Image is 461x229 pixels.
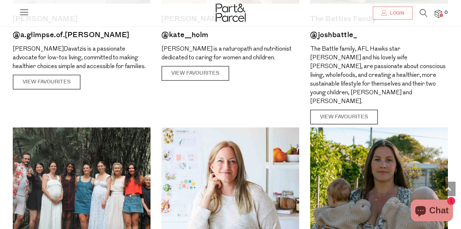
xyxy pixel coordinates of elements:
a: View Favourites [161,66,229,81]
img: Part&Parcel [216,4,246,22]
a: Login [373,7,413,20]
span: [PERSON_NAME] [13,46,64,52]
a: @joshbattle_ [310,30,357,40]
inbox-online-store-chat: Shopify online store chat [409,200,455,223]
p: The Battle family, AFL Hawks star [PERSON_NAME] and his lovely wife [PERSON_NAME], are passionate... [310,45,448,106]
a: 0 [435,10,442,17]
a: View Favourites [310,110,378,125]
p: [PERSON_NAME] is a naturopath and nutritionist dedicated to caring for women and children. [161,45,299,62]
span: Login [388,10,404,16]
a: @kate__holm [161,30,208,40]
span: Davatzis is a passionate advocate for low-tox living, committed to making healthier choices simpl... [13,46,146,70]
span: 0 [443,9,449,16]
a: @a.glimpse.of.[PERSON_NAME] [13,30,129,40]
a: View Favourites [13,75,81,90]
